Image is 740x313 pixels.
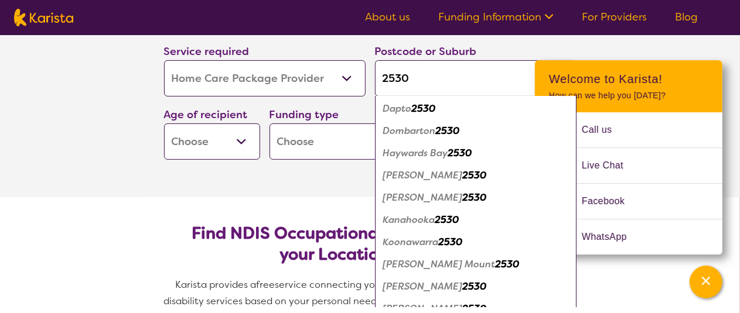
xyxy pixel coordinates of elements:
[383,214,435,226] em: Kanahooka
[164,44,250,59] label: Service required
[438,10,554,24] a: Funding Information
[412,102,436,115] em: 2530
[173,223,567,265] h2: Find NDIS Occupational Therapists based on your Location & Needs
[582,228,641,246] span: WhatsApp
[535,112,722,254] ul: Choose channel
[448,147,472,159] em: 2530
[381,209,571,231] div: Kanahooka 2530
[383,191,463,204] em: [PERSON_NAME]
[270,108,339,122] label: Funding type
[383,258,496,270] em: [PERSON_NAME] Mount
[381,253,571,276] div: Marshall Mount 2530
[582,121,626,139] span: Call us
[463,169,487,181] em: 2530
[383,125,436,137] em: Dombarton
[463,280,487,293] em: 2530
[375,60,577,97] input: Type
[176,278,257,291] span: Karista provides a
[582,157,637,174] span: Live Chat
[549,72,708,86] h2: Welcome to Karista!
[375,44,477,59] label: Postcode or Suburb
[14,9,73,26] img: Karista logo
[436,125,460,137] em: 2530
[496,258,520,270] em: 2530
[439,236,463,248] em: 2530
[582,192,639,210] span: Facebook
[383,147,448,159] em: Haywards Bay
[383,102,412,115] em: Dapto
[463,191,487,204] em: 2530
[164,108,248,122] label: Age of recipient
[381,164,571,187] div: Horsley 2530
[690,266,722,298] button: Channel Menu
[582,10,647,24] a: For Providers
[381,142,571,164] div: Haywards Bay 2530
[535,219,722,254] a: Web link opens in a new tab.
[381,98,571,120] div: Dapto 2530
[381,120,571,142] div: Dombarton 2530
[675,10,698,24] a: Blog
[535,60,722,254] div: Channel Menu
[257,278,275,291] span: free
[383,236,439,248] em: Koonawarra
[383,169,463,181] em: [PERSON_NAME]
[365,10,410,24] a: About us
[381,231,571,253] div: Koonawarra 2530
[381,276,571,298] div: Penrose 2530
[381,187,571,209] div: Huntley 2530
[549,91,708,101] p: How can we help you [DATE]?
[383,280,463,293] em: [PERSON_NAME]
[435,214,459,226] em: 2530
